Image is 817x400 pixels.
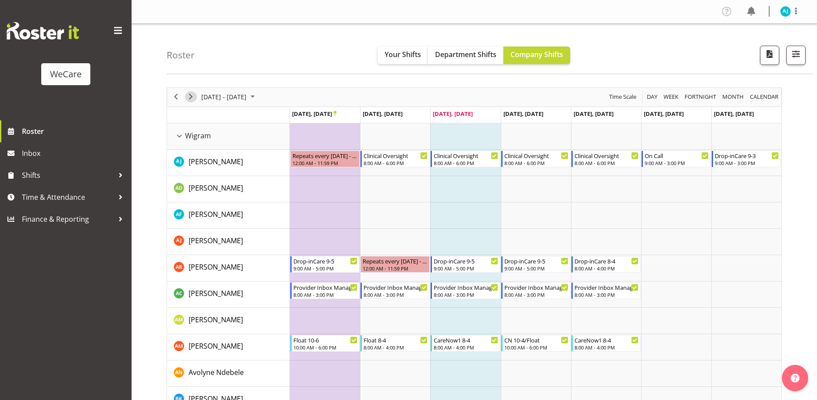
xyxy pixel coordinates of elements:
a: [PERSON_NAME] [189,288,243,299]
span: [DATE], [DATE] [503,110,543,118]
div: Drop-inCare 8-4 [574,256,639,265]
div: Andrea Ramirez"s event - Drop-inCare 8-4 Begin From Friday, September 26, 2025 at 8:00:00 AM GMT+... [571,256,641,273]
div: 8:00 AM - 3:00 PM [364,291,428,298]
button: Month [749,91,780,102]
div: Ashley Mendoza"s event - Float 10-6 Begin From Monday, September 22, 2025 at 10:00:00 AM GMT+12:0... [290,335,360,352]
div: Drop-inCare 9-5 [504,256,568,265]
span: [DATE] - [DATE] [200,91,247,102]
td: Amy Johannsen resource [167,229,290,255]
td: Antonia Mao resource [167,308,290,334]
div: 10:00 AM - 6:00 PM [504,344,568,351]
div: Provider Inbox Management [293,283,357,292]
div: next period [183,88,198,106]
div: Ashley Mendoza"s event - Float 8-4 Begin From Tuesday, September 23, 2025 at 8:00:00 AM GMT+12:00... [360,335,430,352]
button: Next [185,91,197,102]
span: Week [663,91,679,102]
div: 8:00 AM - 6:00 PM [574,159,639,166]
div: Repeats every [DATE] - [PERSON_NAME] [293,151,357,160]
div: 9:00 AM - 5:00 PM [434,265,498,272]
div: Drop-inCare 9-5 [434,256,498,265]
div: 8:00 AM - 6:00 PM [364,159,428,166]
span: [DATE], [DATE] [574,110,614,118]
td: Andrew Casburn resource [167,281,290,308]
div: AJ Jones"s event - Drop-inCare 9-3 Begin From Sunday, September 28, 2025 at 9:00:00 AM GMT+13:00 ... [712,151,781,167]
button: Time Scale [608,91,638,102]
div: Andrea Ramirez"s event - Drop-inCare 9-5 Begin From Monday, September 22, 2025 at 9:00:00 AM GMT+... [290,256,360,273]
span: Finance & Reporting [22,213,114,226]
div: 8:00 AM - 6:00 PM [504,159,568,166]
img: aj-jones10453.jpg [780,6,791,17]
div: 8:00 AM - 4:00 PM [364,344,428,351]
div: September 22 - 28, 2025 [198,88,260,106]
div: Provider Inbox Management [434,283,498,292]
div: Andrea Ramirez"s event - Drop-inCare 9-5 Begin From Wednesday, September 24, 2025 at 9:00:00 AM G... [431,256,500,273]
button: Timeline Day [646,91,659,102]
div: 9:00 AM - 5:00 PM [293,265,357,272]
div: Andrea Ramirez"s event - Drop-inCare 9-5 Begin From Thursday, September 25, 2025 at 9:00:00 AM GM... [501,256,571,273]
img: Rosterit website logo [7,22,79,40]
span: Department Shifts [435,50,496,59]
div: AJ Jones"s event - Clinical Oversight Begin From Tuesday, September 23, 2025 at 8:00:00 AM GMT+12... [360,151,430,167]
div: Float 8-4 [364,335,428,344]
button: Your Shifts [378,47,428,64]
td: Ashley Mendoza resource [167,334,290,360]
div: AJ Jones"s event - Clinical Oversight Begin From Thursday, September 25, 2025 at 8:00:00 AM GMT+1... [501,151,571,167]
div: Andrew Casburn"s event - Provider Inbox Management Begin From Thursday, September 25, 2025 at 8:0... [501,282,571,299]
span: [DATE], [DATE] [433,110,473,118]
span: Time Scale [608,91,637,102]
a: Avolyne Ndebele [189,367,244,378]
div: 8:00 AM - 4:00 PM [574,344,639,351]
span: [PERSON_NAME] [189,341,243,351]
div: 9:00 AM - 3:00 PM [715,159,779,166]
span: Roster [22,125,127,138]
div: 8:00 AM - 3:00 PM [574,291,639,298]
div: Provider Inbox Management [574,283,639,292]
span: [PERSON_NAME] [189,157,243,166]
img: help-xxl-2.png [791,374,799,382]
div: CN 10-4/Float [504,335,568,344]
div: Drop-inCare 9-3 [715,151,779,160]
a: [PERSON_NAME] [189,314,243,325]
button: Previous [170,91,182,102]
div: 8:00 AM - 3:00 PM [293,291,357,298]
div: Andrew Casburn"s event - Provider Inbox Management Begin From Tuesday, September 23, 2025 at 8:00... [360,282,430,299]
span: [DATE], [DATE] [292,110,336,118]
div: 9:00 AM - 3:00 PM [645,159,709,166]
div: Provider Inbox Management [504,283,568,292]
div: 9:00 AM - 5:00 PM [504,265,568,272]
span: Shifts [22,169,114,182]
div: On Call [645,151,709,160]
button: Timeline Month [721,91,746,102]
div: Provider Inbox Management [364,283,428,292]
td: AJ Jones resource [167,150,290,176]
button: Filter Shifts [786,46,806,65]
a: [PERSON_NAME] [189,235,243,246]
div: previous period [168,88,183,106]
div: Clinical Oversight [364,151,428,160]
span: [PERSON_NAME] [189,315,243,324]
button: Fortnight [683,91,718,102]
span: Fortnight [684,91,717,102]
button: September 2025 [200,91,259,102]
div: Andrew Casburn"s event - Provider Inbox Management Begin From Friday, September 26, 2025 at 8:00:... [571,282,641,299]
h4: Roster [167,50,195,60]
a: [PERSON_NAME] [189,209,243,220]
span: Wigram [185,130,211,141]
span: [PERSON_NAME] [189,262,243,272]
td: Avolyne Ndebele resource [167,360,290,387]
span: Day [646,91,658,102]
td: Andrea Ramirez resource [167,255,290,281]
div: Float 10-6 [293,335,357,344]
div: 8:00 AM - 3:00 PM [504,291,568,298]
div: 10:00 AM - 6:00 PM [293,344,357,351]
span: [DATE], [DATE] [714,110,754,118]
span: [PERSON_NAME] [189,183,243,193]
div: 8:00 AM - 4:00 PM [434,344,498,351]
span: calendar [749,91,779,102]
div: Ashley Mendoza"s event - CareNow1 8-4 Begin From Wednesday, September 24, 2025 at 8:00:00 AM GMT+... [431,335,500,352]
td: Alex Ferguson resource [167,202,290,229]
a: [PERSON_NAME] [189,156,243,167]
button: Company Shifts [503,47,570,64]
